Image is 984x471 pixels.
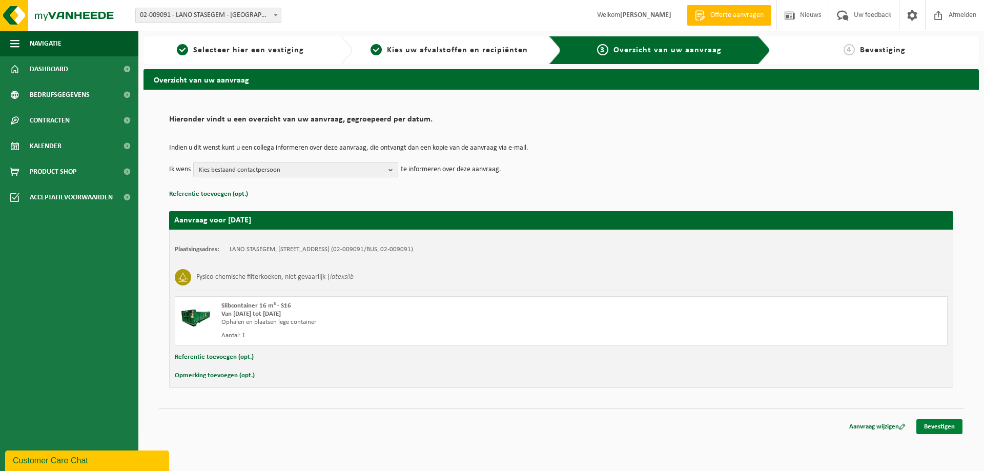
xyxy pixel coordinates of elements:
strong: Van [DATE] tot [DATE] [221,311,281,317]
div: Aantal: 1 [221,332,602,340]
span: 3 [597,44,608,55]
strong: Aanvraag voor [DATE] [174,216,251,224]
strong: Plaatsingsadres: [175,246,219,253]
span: Kies uw afvalstoffen en recipiënten [387,46,528,54]
span: Overzicht van uw aanvraag [613,46,722,54]
p: Indien u dit wenst kunt u een collega informeren over deze aanvraag, die ontvangt dan een kopie v... [169,145,953,152]
a: Bevestigen [916,419,962,434]
iframe: chat widget [5,448,171,471]
div: Ophalen en plaatsen lege container [221,318,602,326]
td: LANO STASEGEM, [STREET_ADDRESS] (02-009091/BUS, 02-009091) [230,245,413,254]
a: 1Selecteer hier een vestiging [149,44,332,56]
span: Selecteer hier een vestiging [193,46,304,54]
span: Dashboard [30,56,68,82]
button: Opmerking toevoegen (opt.) [175,369,255,382]
span: Bevestiging [860,46,906,54]
a: 2Kies uw afvalstoffen en recipiënten [358,44,541,56]
span: 02-009091 - LANO STASEGEM - HARELBEKE [135,8,281,23]
h2: Overzicht van uw aanvraag [143,69,979,89]
strong: [PERSON_NAME] [620,11,671,19]
span: Offerte aanvragen [708,10,766,21]
span: Navigatie [30,31,61,56]
span: 2 [371,44,382,55]
i: latexslib [330,273,354,281]
span: Product Shop [30,159,76,185]
p: te informeren over deze aanvraag. [401,162,501,177]
span: Bedrijfsgegevens [30,82,90,108]
span: Acceptatievoorwaarden [30,185,113,210]
button: Referentie toevoegen (opt.) [175,351,254,364]
button: Kies bestaand contactpersoon [193,162,398,177]
span: Contracten [30,108,70,133]
span: Kies bestaand contactpersoon [199,162,384,178]
span: 1 [177,44,188,55]
a: Offerte aanvragen [687,5,771,26]
button: Referentie toevoegen (opt.) [169,188,248,201]
h2: Hieronder vindt u een overzicht van uw aanvraag, gegroepeerd per datum. [169,115,953,129]
span: Kalender [30,133,61,159]
span: 4 [844,44,855,55]
img: HK-XS-16-GN-00.png [180,302,211,333]
p: Ik wens [169,162,191,177]
h3: Fysico-chemische filterkoeken, niet gevaarlijk | [196,269,354,285]
span: 02-009091 - LANO STASEGEM - HARELBEKE [136,8,281,23]
a: Aanvraag wijzigen [842,419,913,434]
span: Slibcontainer 16 m³ - S16 [221,302,291,309]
